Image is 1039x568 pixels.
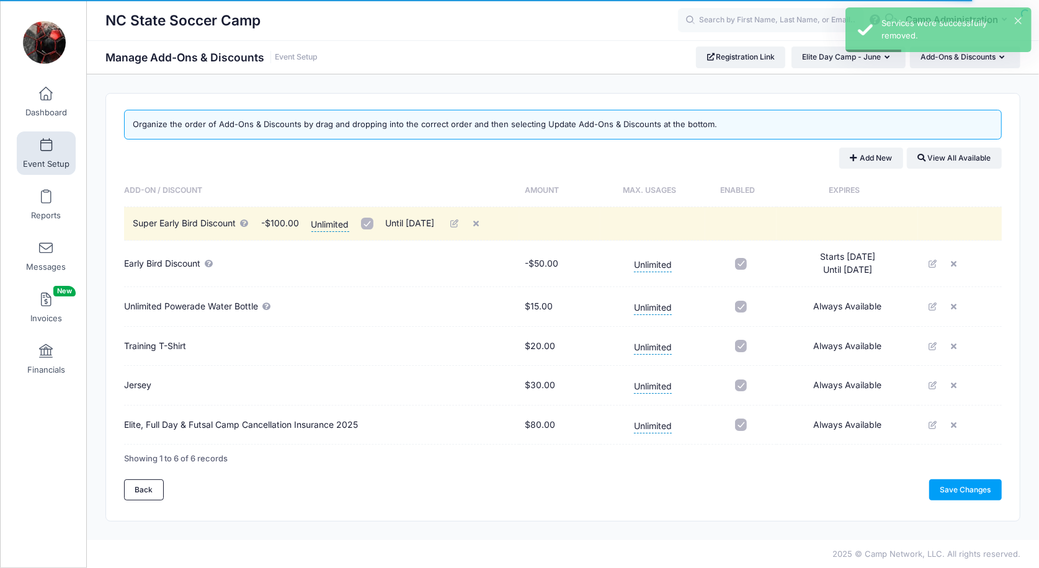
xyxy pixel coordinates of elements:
[17,80,76,123] a: Dashboard
[255,194,305,253] td: -$100.00
[910,47,1020,68] button: Add-Ons & Discounts
[23,159,69,169] span: Event Setup
[1015,17,1022,24] button: ×
[634,255,672,272] span: Unlimited
[519,366,600,406] td: $30.00
[777,175,918,207] th: Expires
[777,241,918,287] td: Starts [DATE] Until [DATE]
[30,313,62,324] span: Invoices
[239,218,249,228] span: Register now and save $100.
[634,417,672,433] span: Unlimited
[21,19,68,66] img: NC State Soccer Camp
[777,287,918,327] td: Always Available
[133,194,255,253] td: Super Early Bird Discount
[26,262,66,272] span: Messages
[124,175,519,207] th: Add-On / Discount
[17,286,76,329] a: InvoicesNew
[777,366,918,406] td: Always Available
[17,183,76,226] a: Reports
[124,241,519,287] td: Early Bird Discount
[124,406,519,445] td: Elite, Full Day & Futsal Camp Cancellation Insurance 2025
[519,241,600,287] td: -$50.00
[124,110,1002,140] div: Organize the order of Add-Ons & Discounts by drag and dropping into the correct order and then se...
[519,327,600,366] td: $20.00
[311,215,349,232] span: Unlimited
[519,406,600,445] td: $80.00
[839,148,903,169] button: Add New
[802,52,881,61] span: Elite Day Camp - June
[124,479,164,500] a: Back
[519,287,600,327] td: $15.00
[519,175,600,207] th: Amount
[25,107,67,118] span: Dashboard
[792,47,906,68] button: Elite Day Camp - June
[777,406,918,445] td: Always Available
[275,53,318,62] a: Event Setup
[124,366,519,406] td: Jersey
[634,377,672,394] span: Unlimited
[634,298,672,315] span: Unlimited
[31,210,61,221] span: Reports
[696,47,786,68] a: Registration Link
[882,17,1022,42] div: Services were successfully removed.
[600,175,705,207] th: Max. Usages
[203,258,213,268] span: Register before March 31, 2026 and save $50.
[124,445,228,473] div: Showing 1 to 6 of 6 records
[777,327,918,366] td: Always Available
[705,175,777,207] th: Enabled
[27,365,65,375] span: Financials
[907,148,1002,169] button: View All Available
[929,479,1002,500] a: Save Changes
[105,51,318,64] h1: Manage Add-Ons & Discounts
[53,286,76,296] span: New
[124,287,519,327] td: Unlimited Powerade Water Bottle
[124,327,519,366] td: Training T-Shirt
[17,234,76,278] a: Messages
[17,337,76,381] a: Financials
[634,338,672,355] span: Unlimited
[898,6,1020,35] button: Camp Administration
[1,13,87,72] a: NC State Soccer Camp
[261,301,271,311] span: Unlimited Powerade at the Fields During Training
[17,131,76,175] a: Event Setup
[678,8,864,33] input: Search by First Name, Last Name, or Email...
[379,194,440,253] td: Until [DATE]
[832,549,1020,559] span: 2025 © Camp Network, LLC. All rights reserved.
[105,6,261,35] h1: NC State Soccer Camp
